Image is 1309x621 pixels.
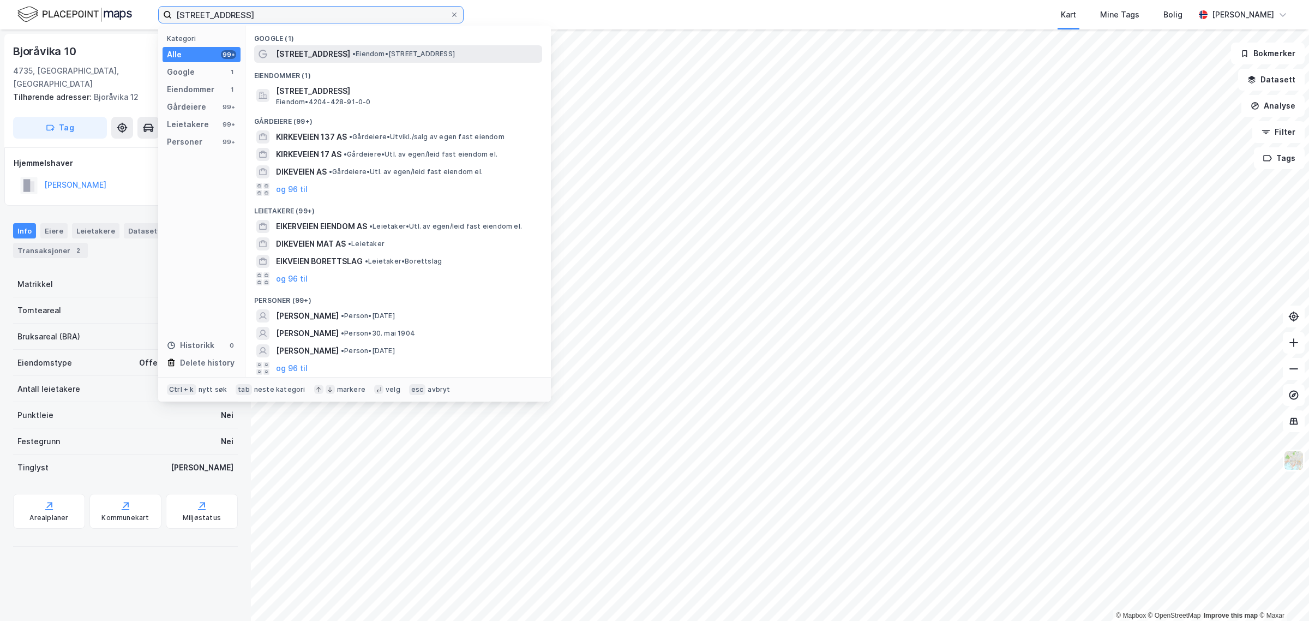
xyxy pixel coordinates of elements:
div: [PERSON_NAME] [1212,8,1274,21]
span: • [352,50,356,58]
div: Info [13,223,36,238]
button: og 96 til [276,183,308,196]
a: OpenStreetMap [1148,612,1201,619]
span: [PERSON_NAME] [276,344,339,357]
div: [PERSON_NAME] [171,461,233,474]
span: • [341,347,344,355]
input: Søk på adresse, matrikkel, gårdeiere, leietakere eller personer [172,7,450,23]
div: Tomteareal [17,304,61,317]
div: Gårdeiere [167,100,206,114]
div: Eiendomstype [17,356,72,369]
div: Festegrunn [17,435,60,448]
div: Delete history [180,356,235,369]
div: Bruksareal (BRA) [17,330,80,343]
div: Mine Tags [1100,8,1139,21]
div: Transaksjoner [13,243,88,258]
button: og 96 til [276,362,308,375]
div: 0 [227,341,236,350]
span: [STREET_ADDRESS] [276,85,538,98]
a: Mapbox [1116,612,1146,619]
button: Datasett [1238,69,1305,91]
div: Antall leietakere [17,383,80,396]
span: • [329,168,332,176]
span: Person • [DATE] [341,312,395,320]
span: • [341,312,344,320]
div: 99+ [221,50,236,59]
span: KIRKEVEIEN 17 AS [276,148,341,161]
span: Eiendom • 4204-428-91-0-0 [276,98,371,106]
span: EIKERVEIEN EIENDOM AS [276,220,367,233]
div: Eiere [40,223,68,238]
div: Tinglyst [17,461,49,474]
div: Bolig [1163,8,1182,21]
div: Kommunekart [101,513,149,522]
div: 99+ [221,120,236,129]
div: Alle [167,48,182,61]
div: Hjemmelshaver [14,157,237,170]
span: [PERSON_NAME] [276,309,339,323]
div: Google [167,65,195,79]
div: esc [409,384,426,395]
div: avbryt [428,385,450,394]
div: Leietakere (99+) [245,198,551,218]
div: Bjoråvika 10 [13,43,79,60]
div: Matrikkel [17,278,53,291]
span: Leietaker • Borettslag [365,257,442,266]
div: Eiendommer [167,83,214,96]
div: Leietakere [167,118,209,131]
span: • [369,222,373,230]
div: velg [386,385,400,394]
span: Eiendom • [STREET_ADDRESS] [352,50,455,58]
div: Gårdeiere (99+) [245,109,551,128]
div: Arealplaner [29,513,68,522]
span: Person • [DATE] [341,347,395,355]
div: 1 [227,85,236,94]
div: Eiendommer (1) [245,63,551,82]
span: [STREET_ADDRESS] [276,47,350,61]
div: Historikk [167,339,214,352]
span: DIKEVEIEN AS [276,165,327,178]
div: Nei [221,435,233,448]
button: Tag [13,117,107,139]
div: Leietakere [72,223,119,238]
div: Offentlig, Tomannsbolig [139,356,233,369]
span: Leietaker [348,240,385,248]
span: EIKVEIEN BORETTSLAG [276,255,363,268]
img: logo.f888ab2527a4732fd821a326f86c7f29.svg [17,5,132,24]
div: Punktleie [17,409,53,422]
a: Improve this map [1204,612,1258,619]
button: Analyse [1241,95,1305,117]
span: Leietaker • Utl. av egen/leid fast eiendom el. [369,222,522,231]
div: Datasett [124,223,165,238]
span: Gårdeiere • Utl. av egen/leid fast eiendom el. [329,168,483,176]
span: • [341,329,344,337]
span: • [344,150,347,158]
div: Ctrl + k [167,384,196,395]
div: neste kategori [254,385,305,394]
div: Miljøstatus [183,513,221,522]
button: Filter [1252,121,1305,143]
button: og 96 til [276,272,308,285]
div: Personer (99+) [245,288,551,307]
div: Kontrollprogram for chat [1254,569,1309,621]
div: tab [236,384,252,395]
div: Nei [221,409,233,422]
span: • [349,133,352,141]
span: Tilhørende adresser: [13,92,94,101]
span: • [348,240,351,248]
span: KIRKEVEIEN 137 AS [276,130,347,144]
img: Z [1283,450,1304,471]
div: Kategori [167,34,241,43]
span: Gårdeiere • Utvikl./salg av egen fast eiendom [349,133,505,141]
div: nytt søk [199,385,227,394]
div: 1 [227,68,236,76]
div: Kart [1061,8,1076,21]
div: Google (1) [245,26,551,45]
div: markere [337,385,365,394]
span: • [365,257,368,265]
span: Gårdeiere • Utl. av egen/leid fast eiendom el. [344,150,497,159]
div: 99+ [221,138,236,146]
button: Tags [1254,147,1305,169]
div: 2 [73,245,83,256]
div: Personer [167,135,202,148]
